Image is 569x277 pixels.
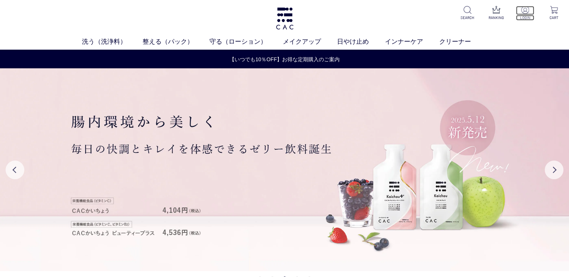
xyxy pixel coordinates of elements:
[143,37,209,47] a: 整える（パック）
[487,15,505,21] p: RANKING
[439,37,487,47] a: クリーナー
[545,161,563,179] button: Next
[6,161,24,179] button: Previous
[545,6,563,21] a: CART
[82,37,143,47] a: 洗う（洗浄料）
[275,7,294,29] img: logo
[516,6,534,21] a: LOGIN
[209,37,283,47] a: 守る（ローション）
[283,37,337,47] a: メイクアップ
[337,37,385,47] a: 日やけ止め
[385,37,439,47] a: インナーケア
[487,6,505,21] a: RANKING
[0,56,569,63] a: 【いつでも10％OFF】お得な定期購入のご案内
[458,6,477,21] a: SEARCH
[545,15,563,21] p: CART
[458,15,477,21] p: SEARCH
[516,15,534,21] p: LOGIN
